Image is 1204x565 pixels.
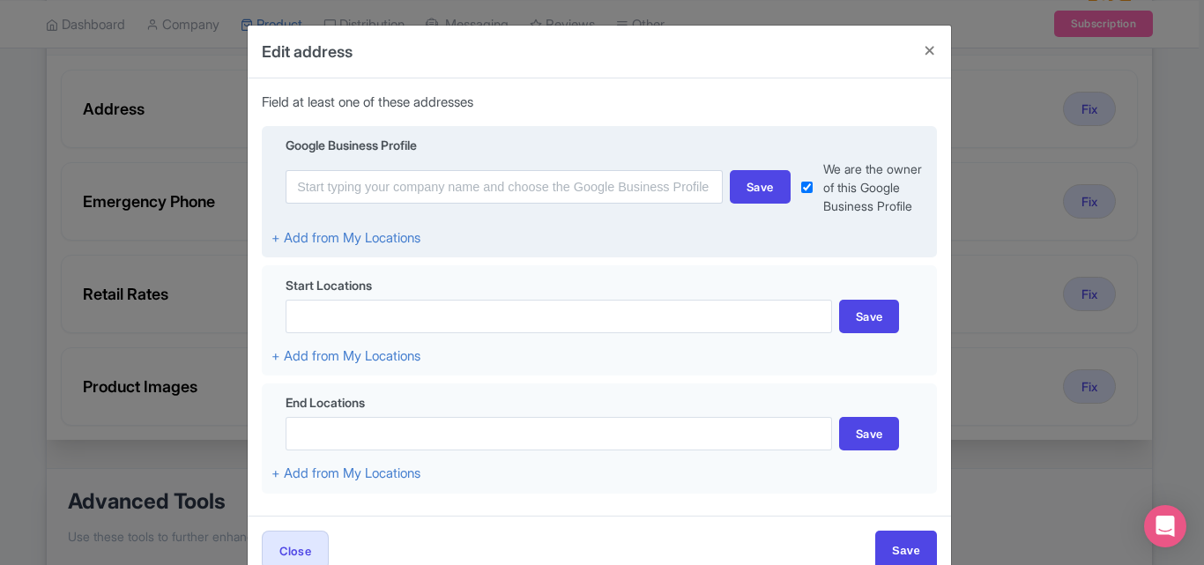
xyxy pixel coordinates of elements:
button: Close [909,26,951,76]
div: Save [730,170,791,204]
span: Start Locations [286,276,372,294]
h4: Edit address [262,40,353,63]
a: + Add from My Locations [271,229,420,246]
p: Field at least one of these addresses [262,93,937,113]
input: Start typing your company name and choose the Google Business Profile that relates to this product. [286,170,723,204]
label: We are the owner of this Google Business Profile [823,160,927,215]
div: Save [839,417,900,450]
span: End Locations [286,393,365,412]
a: + Add from My Locations [271,465,420,481]
div: Save [839,300,900,333]
span: Google Business Profile [286,136,417,154]
div: Open Intercom Messenger [1144,505,1186,547]
a: + Add from My Locations [271,347,420,364]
